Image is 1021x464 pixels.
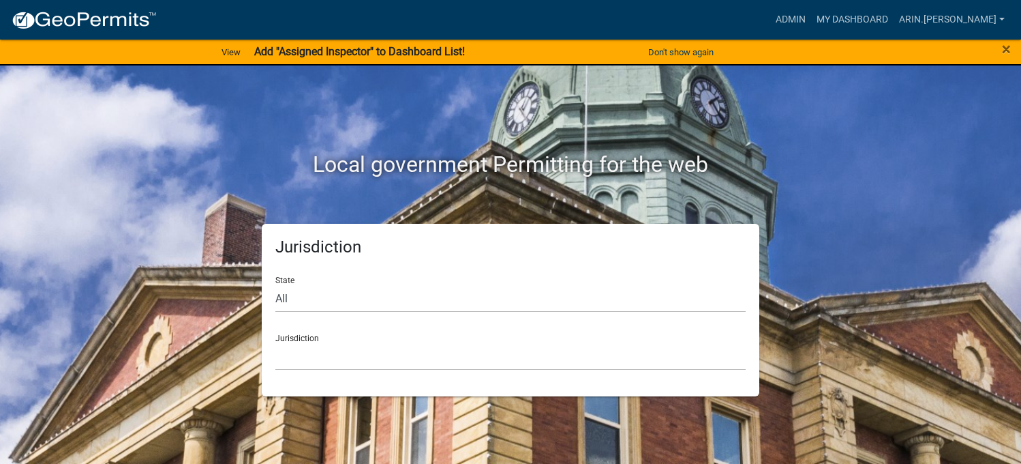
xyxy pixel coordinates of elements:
span: × [1002,40,1011,59]
a: My Dashboard [811,7,894,33]
button: Don't show again [643,41,719,63]
a: Admin [770,7,811,33]
a: arin.[PERSON_NAME] [894,7,1010,33]
strong: Add "Assigned Inspector" to Dashboard List! [254,45,465,58]
h2: Local government Permitting for the web [132,151,889,177]
button: Close [1002,41,1011,57]
h5: Jurisdiction [275,237,746,257]
a: View [216,41,246,63]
